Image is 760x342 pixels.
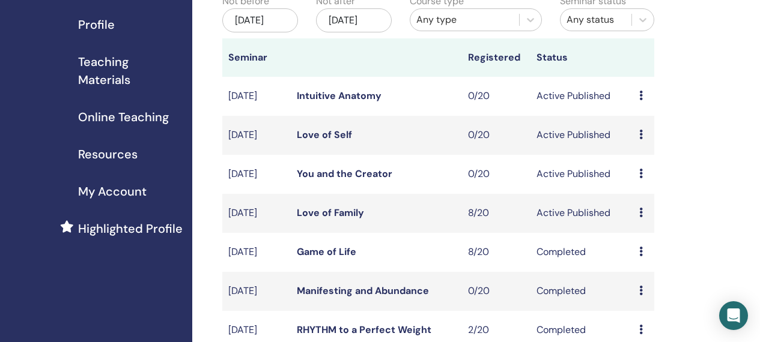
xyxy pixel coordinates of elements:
[416,13,513,27] div: Any type
[530,38,633,77] th: Status
[462,233,530,272] td: 8/20
[297,206,364,219] a: Love of Family
[222,272,291,311] td: [DATE]
[462,77,530,116] td: 0/20
[222,8,298,32] div: [DATE]
[222,155,291,194] td: [DATE]
[297,167,392,180] a: You and the Creator
[530,233,633,272] td: Completed
[78,53,183,89] span: Teaching Materials
[78,16,115,34] span: Profile
[530,194,633,233] td: Active Published
[78,182,147,200] span: My Account
[462,116,530,155] td: 0/20
[462,272,530,311] td: 0/20
[222,116,291,155] td: [DATE]
[222,233,291,272] td: [DATE]
[530,77,633,116] td: Active Published
[316,8,392,32] div: [DATE]
[78,220,183,238] span: Highlighted Profile
[297,284,429,297] a: Manifesting and Abundance
[530,116,633,155] td: Active Published
[530,155,633,194] td: Active Published
[297,89,382,102] a: Intuitive Anatomy
[297,245,356,258] a: Game of Life
[78,145,138,163] span: Resources
[719,301,748,330] div: Open Intercom Messenger
[297,128,352,141] a: Love of Self
[462,155,530,194] td: 0/20
[462,194,530,233] td: 8/20
[222,38,291,77] th: Seminar
[530,272,633,311] td: Completed
[222,77,291,116] td: [DATE]
[78,108,169,126] span: Online Teaching
[567,13,625,27] div: Any status
[222,194,291,233] td: [DATE]
[297,323,431,336] a: RHYTHM to a Perfect Weight
[462,38,530,77] th: Registered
